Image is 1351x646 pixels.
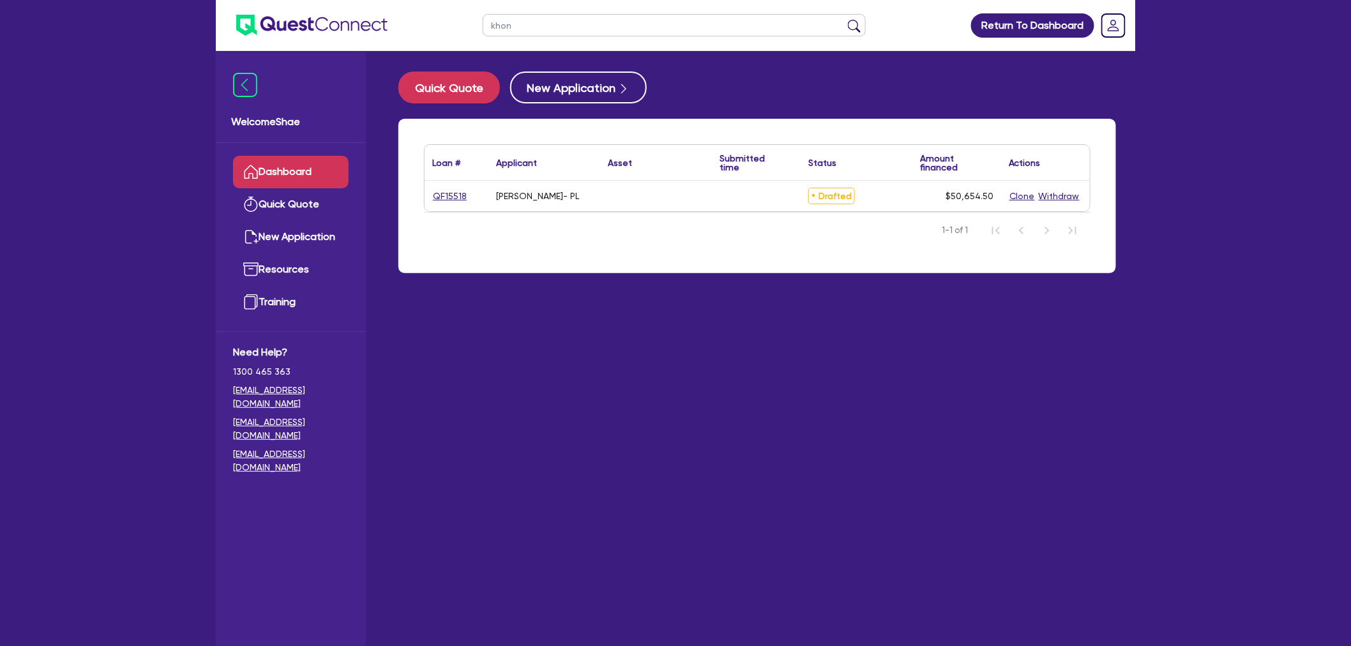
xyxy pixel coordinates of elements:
img: quest-connect-logo-blue [236,15,388,36]
a: [EMAIL_ADDRESS][DOMAIN_NAME] [233,447,349,474]
span: $50,654.50 [946,191,993,201]
img: training [243,294,259,310]
div: Applicant [496,158,537,167]
a: Resources [233,253,349,286]
div: Status [808,158,836,167]
span: Drafted [808,188,855,204]
button: First Page [983,218,1009,243]
a: Quick Quote [233,188,349,221]
img: new-application [243,229,259,244]
button: Previous Page [1009,218,1034,243]
span: Need Help? [233,345,349,360]
button: New Application [510,71,647,103]
div: [PERSON_NAME]- PL [496,191,579,201]
div: Amount financed [920,154,993,172]
button: Next Page [1034,218,1060,243]
div: Submitted time [720,154,781,172]
a: QF15518 [432,189,467,204]
div: Loan # [432,158,460,167]
a: [EMAIL_ADDRESS][DOMAIN_NAME] [233,384,349,410]
button: Last Page [1060,218,1085,243]
img: quick-quote [243,197,259,212]
img: icon-menu-close [233,73,257,97]
div: Actions [1009,158,1041,167]
input: Search by name, application ID or mobile number... [483,14,866,36]
a: [EMAIL_ADDRESS][DOMAIN_NAME] [233,416,349,442]
span: 1-1 of 1 [942,224,968,237]
img: resources [243,262,259,277]
a: Quick Quote [398,71,510,103]
button: Withdraw [1038,189,1080,204]
a: Return To Dashboard [971,13,1094,38]
div: Asset [608,158,632,167]
a: Dashboard [233,156,349,188]
a: Training [233,286,349,319]
span: 1300 465 363 [233,365,349,379]
button: Quick Quote [398,71,500,103]
button: Clone [1009,189,1036,204]
a: Dropdown toggle [1097,9,1130,42]
span: Welcome Shae [231,114,351,130]
a: New Application [233,221,349,253]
